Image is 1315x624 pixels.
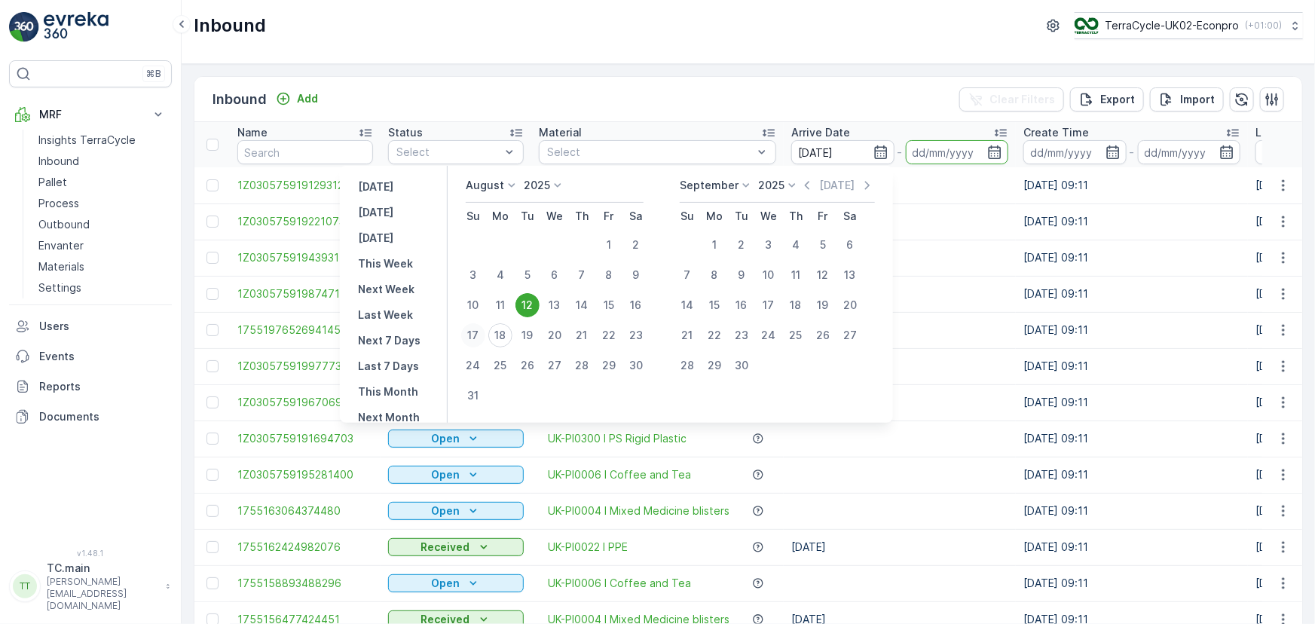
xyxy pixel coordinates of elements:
[784,529,1016,565] td: [DATE]
[838,233,862,257] div: 6
[543,323,567,347] div: 20
[388,466,524,484] button: Open
[39,319,166,334] p: Users
[32,172,172,193] a: Pallet
[1023,125,1089,140] p: Create Time
[548,540,628,555] span: UK-PI0022 I PPE
[597,353,621,378] div: 29
[194,14,266,38] p: Inbound
[1016,312,1248,348] td: [DATE] 09:11
[1016,493,1248,529] td: [DATE] 09:11
[702,263,726,287] div: 8
[213,89,267,110] p: Inbound
[237,286,373,301] a: 1Z0305759198747198
[38,133,136,148] p: Insights TerraCycle
[388,430,524,448] button: Open
[206,577,219,589] div: Toggle Row Selected
[539,125,582,140] p: Material
[488,353,512,378] div: 25
[206,541,219,553] div: Toggle Row Selected
[811,233,835,257] div: 5
[701,203,728,230] th: Monday
[728,203,755,230] th: Tuesday
[466,178,504,193] p: August
[548,467,691,482] a: UK-PI0006 I Coffee and Tea
[570,263,594,287] div: 7
[9,549,172,558] span: v 1.48.1
[352,229,399,247] button: Tomorrow
[358,231,393,246] p: [DATE]
[461,353,485,378] div: 24
[32,256,172,277] a: Materials
[515,323,540,347] div: 19
[702,233,726,257] div: 1
[836,203,864,230] th: Saturday
[1016,203,1248,240] td: [DATE] 09:11
[1016,240,1248,276] td: [DATE] 09:11
[352,357,425,375] button: Last 7 Days
[388,538,524,556] button: Received
[47,576,158,612] p: [PERSON_NAME][EMAIL_ADDRESS][DOMAIN_NAME]
[206,179,219,191] div: Toggle Row Selected
[729,293,754,317] div: 16
[237,125,268,140] p: Name
[9,12,39,42] img: logo
[1150,87,1224,112] button: Import
[38,217,90,232] p: Outbound
[9,341,172,372] a: Events
[9,561,172,612] button: TTTC.main[PERSON_NAME][EMAIL_ADDRESS][DOMAIN_NAME]
[758,178,784,193] p: 2025
[1016,421,1248,457] td: [DATE] 09:11
[1016,167,1248,203] td: [DATE] 09:11
[9,99,172,130] button: MRF
[388,574,524,592] button: Open
[624,263,648,287] div: 9
[206,396,219,408] div: Toggle Row Selected
[1016,565,1248,601] td: [DATE] 09:11
[237,250,373,265] a: 1Z0305759194393112
[38,259,84,274] p: Materials
[352,306,419,324] button: Last Week
[32,151,172,172] a: Inbound
[9,372,172,402] a: Reports
[461,293,485,317] div: 10
[38,238,84,253] p: Envanter
[206,505,219,517] div: Toggle Row Selected
[702,323,726,347] div: 22
[514,203,541,230] th: Tuesday
[784,323,808,347] div: 25
[548,431,687,446] a: UK-PI0300 I PS Rigid Plastic
[206,252,219,264] div: Toggle Row Selected
[597,233,621,257] div: 1
[729,323,754,347] div: 23
[624,353,648,378] div: 30
[675,263,699,287] div: 7
[39,379,166,394] p: Reports
[32,130,172,151] a: Insights TerraCycle
[548,503,729,518] span: UK-PI0004 I Mixed Medicine blisters
[784,312,1016,348] td: [DATE]
[784,233,808,257] div: 4
[352,383,424,401] button: This Month
[838,263,862,287] div: 13
[461,263,485,287] div: 3
[543,293,567,317] div: 13
[297,91,318,106] p: Add
[543,353,567,378] div: 27
[39,409,166,424] p: Documents
[431,503,460,518] p: Open
[32,214,172,235] a: Outbound
[237,576,373,591] a: 1755158893488296
[838,323,862,347] div: 27
[431,576,460,591] p: Open
[487,203,514,230] th: Monday
[570,323,594,347] div: 21
[39,107,142,122] p: MRF
[237,395,373,410] span: 1Z0305759196706968
[237,503,373,518] a: 1755163064374480
[38,154,79,169] p: Inbound
[524,178,550,193] p: 2025
[237,467,373,482] a: 1Z0305759195281400
[352,280,420,298] button: Next Week
[541,203,568,230] th: Wednesday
